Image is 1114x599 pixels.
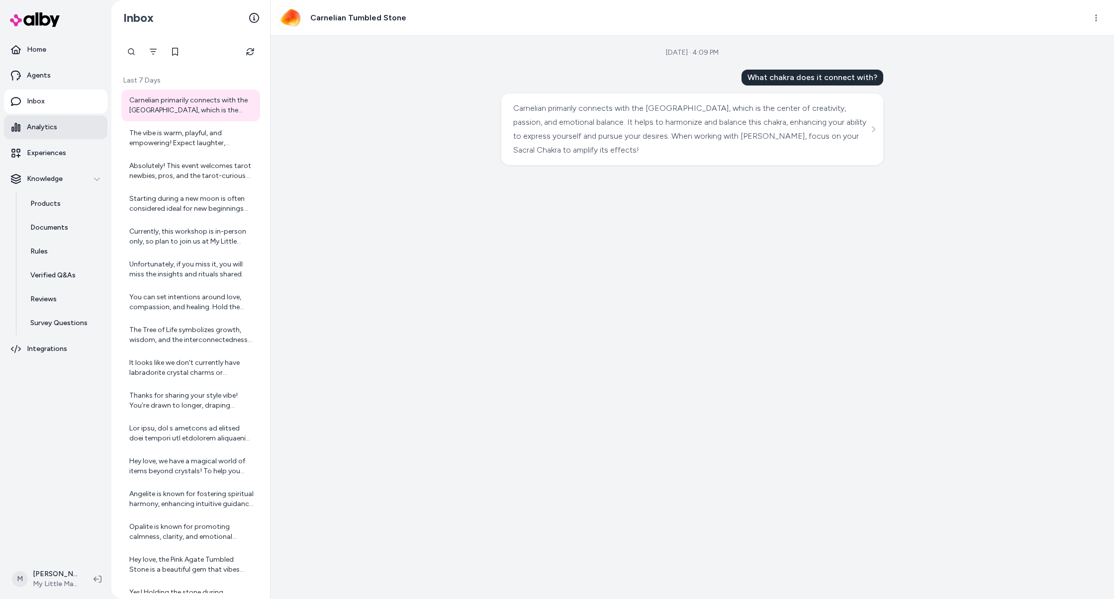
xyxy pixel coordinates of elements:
div: Carnelian primarily connects with the [GEOGRAPHIC_DATA], which is the center of creativity, passi... [513,101,869,157]
p: Home [27,45,46,55]
p: Products [30,199,61,209]
div: You can set intentions around love, compassion, and healing. Hold the bracelet in your hands, clo... [129,292,254,312]
a: You can set intentions around love, compassion, and healing. Hold the bracelet in your hands, clo... [121,286,260,318]
a: Survey Questions [20,311,107,335]
div: Opalite is known for promoting calmness, clarity, and emotional balance, making it a great choice... [129,522,254,542]
a: The vibe is warm, playful, and empowering! Expect laughter, connection, and a supportive atmosphe... [121,122,260,154]
p: Reviews [30,294,57,304]
a: Thanks for sharing your style vibe! You’re drawn to longer, draping amethyst necklaces—such a bea... [121,385,260,417]
p: Last 7 Days [121,76,260,86]
a: Lor ipsu, dol s ametcons ad elitsed doei tempori utl etdolorem aliquaenim ad minim, veni, qui nos... [121,418,260,449]
a: It looks like we don't currently have labradorite crystal charms or pendants in stock. However, I... [121,352,260,384]
div: The Tree of Life symbolizes growth, wisdom, and the interconnectedness of all life. It serves as ... [129,325,254,345]
a: Hey love, the Pink Agate Tumbled Stone is a beautiful gem that vibes deeply with self-love, emoti... [121,549,260,581]
div: Angelite is known for fostering spiritual harmony, enhancing intuitive guidance, and creating a p... [129,489,254,509]
a: Reviews [20,287,107,311]
div: The vibe is warm, playful, and empowering! Expect laughter, connection, and a supportive atmosphe... [129,128,254,148]
button: Knowledge [4,167,107,191]
div: Unfortunately, if you miss it, you will miss the insights and rituals shared. [129,259,254,279]
span: My Little Magic Shop [33,579,78,589]
a: Starting during a new moon is often considered ideal for new beginnings and intentions. However, ... [121,188,260,220]
p: Knowledge [27,174,63,184]
p: Inbox [27,96,45,106]
div: Hey love, we have a magical world of items beyond crystals! To help you best, could you share wha... [129,456,254,476]
a: Agents [4,64,107,87]
a: Products [20,192,107,216]
a: Rules [20,240,107,263]
a: Angelite is known for fostering spiritual harmony, enhancing intuitive guidance, and creating a p... [121,483,260,515]
p: Verified Q&As [30,270,76,280]
div: Hey love, the Pink Agate Tumbled Stone is a beautiful gem that vibes deeply with self-love, emoti... [129,555,254,575]
img: alby Logo [10,12,60,27]
img: CarnelianTumbledStone.png [279,6,302,29]
a: Inbox [4,89,107,113]
a: Hey love, we have a magical world of items beyond crystals! To help you best, could you share wha... [121,450,260,482]
div: Thanks for sharing your style vibe! You’re drawn to longer, draping amethyst necklaces—such a bea... [129,391,254,411]
a: The Tree of Life symbolizes growth, wisdom, and the interconnectedness of all life. It serves as ... [121,319,260,351]
p: Rules [30,247,48,257]
a: Integrations [4,337,107,361]
p: Analytics [27,122,57,132]
div: It looks like we don't currently have labradorite crystal charms or pendants in stock. However, I... [129,358,254,378]
p: Experiences [27,148,66,158]
a: Experiences [4,141,107,165]
a: Unfortunately, if you miss it, you will miss the insights and rituals shared. [121,254,260,285]
h2: Inbox [123,10,154,25]
p: Integrations [27,344,67,354]
button: Refresh [240,42,260,62]
a: Opalite is known for promoting calmness, clarity, and emotional balance, making it a great choice... [121,516,260,548]
a: Home [4,38,107,62]
div: Lor ipsu, dol s ametcons ad elitsed doei tempori utl etdolorem aliquaenim ad minim, veni, qui nos... [129,424,254,443]
h3: Carnelian Tumbled Stone [310,12,406,24]
a: Documents [20,216,107,240]
span: M [12,571,28,587]
div: Starting during a new moon is often considered ideal for new beginnings and intentions. However, ... [129,194,254,214]
div: Absolutely! This event welcomes tarot newbies, pros, and the tarot-curious alike. Everyone can le... [129,161,254,181]
div: Currently, this workshop is in-person only, so plan to join us at My Little Magic Shop! [129,227,254,247]
p: [PERSON_NAME] [33,569,78,579]
button: Filter [143,42,163,62]
a: Carnelian primarily connects with the [GEOGRAPHIC_DATA], which is the center of creativity, passi... [121,89,260,121]
p: Agents [27,71,51,81]
div: [DATE] · 4:09 PM [666,48,719,58]
p: Survey Questions [30,318,88,328]
a: Verified Q&As [20,263,107,287]
div: Carnelian primarily connects with the [GEOGRAPHIC_DATA], which is the center of creativity, passi... [129,95,254,115]
p: Documents [30,223,68,233]
button: See more [867,123,879,135]
div: What chakra does it connect with? [742,70,883,86]
a: Analytics [4,115,107,139]
button: M[PERSON_NAME]My Little Magic Shop [6,563,86,595]
a: Absolutely! This event welcomes tarot newbies, pros, and the tarot-curious alike. Everyone can le... [121,155,260,187]
a: Currently, this workshop is in-person only, so plan to join us at My Little Magic Shop! [121,221,260,253]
